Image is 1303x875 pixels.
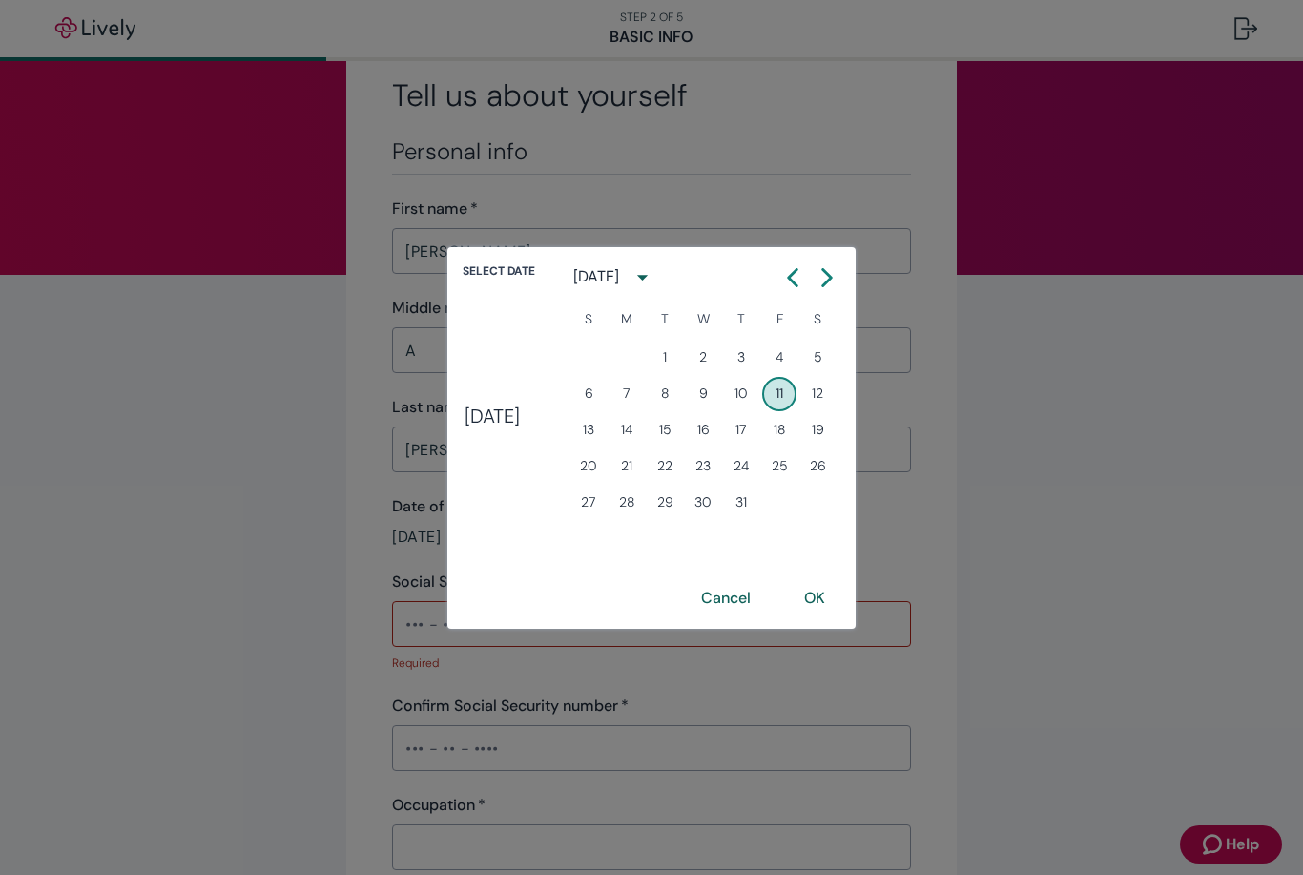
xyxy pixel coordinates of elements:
[800,341,835,375] button: 5
[571,449,606,484] button: 20
[610,413,644,448] button: 14
[762,377,796,411] button: 11
[686,486,720,520] button: 30
[762,301,796,339] span: Friday
[625,260,660,295] button: calendar view is open, switch to year view
[465,405,520,427] h4: [DATE]
[724,413,758,448] button: 17
[610,449,644,484] button: 21
[762,341,796,375] button: 4
[571,377,606,411] button: 6
[724,486,758,520] button: 31
[686,341,720,375] button: 2
[762,413,796,448] button: 18
[800,449,835,484] button: 26
[648,449,682,484] button: 22
[783,268,802,287] svg: Calendar left arrow
[648,486,682,520] button: 29
[571,413,606,448] button: 13
[810,260,844,295] button: Next month
[781,575,848,621] button: OK
[686,413,720,448] button: 16
[724,301,758,339] span: Thursday
[678,575,774,621] button: Cancel
[800,301,835,339] span: Saturday
[724,341,758,375] button: 3
[610,377,644,411] button: 7
[800,413,835,448] button: 19
[817,268,837,287] svg: Calendar right arrow
[610,486,644,520] button: 28
[776,260,810,295] button: Previous month
[571,301,606,339] span: Sunday
[686,301,720,339] span: Wednesday
[648,341,682,375] button: 1
[573,265,619,288] div: [DATE]
[800,377,835,411] button: 12
[648,377,682,411] button: 8
[648,413,682,448] button: 15
[686,377,720,411] button: 9
[686,449,720,484] button: 23
[463,262,535,280] span: Select date
[724,449,758,484] button: 24
[610,301,644,339] span: Monday
[571,486,606,520] button: 27
[724,377,758,411] button: 10
[648,301,682,339] span: Tuesday
[762,449,796,484] button: 25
